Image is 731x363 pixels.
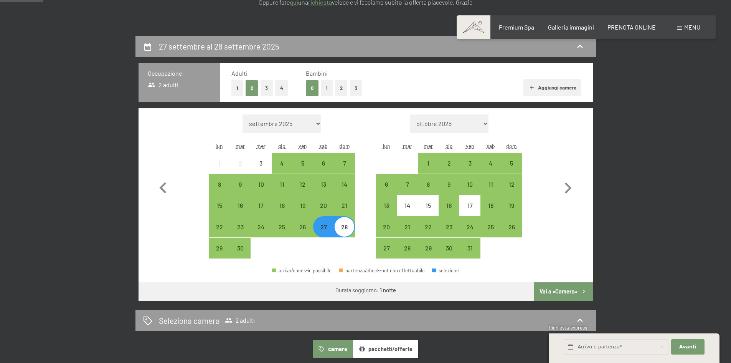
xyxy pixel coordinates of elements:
div: 7 [335,160,354,179]
div: arrivo/check-in possibile [501,216,522,237]
div: Mon Sep 15 2025 [209,195,230,216]
div: Mon Oct 13 2025 [376,195,397,216]
div: partenza/check-out non effettuabile [339,268,425,273]
div: Sun Sep 14 2025 [334,174,355,195]
div: arrivo/check-in possibile [313,174,334,195]
div: arrivo/check-in possibile [439,238,459,259]
div: 26 [502,224,521,243]
div: Sat Oct 25 2025 [480,216,501,237]
div: 6 [314,160,333,179]
div: 7 [398,181,417,201]
div: Sun Oct 26 2025 [501,216,522,237]
div: Mon Oct 06 2025 [376,174,397,195]
div: 29 [419,245,438,264]
div: arrivo/check-in possibile [459,238,480,259]
div: arrivo/check-in possibile [292,153,313,174]
div: arrivo/check-in possibile [272,174,292,195]
div: 17 [251,202,271,222]
div: Tue Sep 30 2025 [230,238,251,259]
button: 4 [275,80,288,96]
div: arrivo/check-in possibile [334,174,355,195]
div: Sun Sep 21 2025 [334,195,355,216]
button: Aggiungi camera [523,79,581,96]
div: arrivo/check-in non effettuabile [230,153,251,174]
div: 5 [502,160,521,179]
div: arrivo/check-in possibile [292,174,313,195]
button: 1 [321,80,333,96]
div: Thu Oct 09 2025 [439,174,459,195]
div: 21 [335,202,354,222]
div: Sat Sep 20 2025 [313,195,334,216]
button: Mese precedente [152,114,174,259]
div: Fri Sep 05 2025 [292,153,313,174]
abbr: sabato [487,143,495,149]
div: 2 [231,160,250,179]
a: PRENOTA ONLINE [607,23,656,31]
div: arrivo/check-in possibile [376,216,397,237]
div: arrivo/check-in non effettuabile [397,195,418,216]
div: 28 [398,245,417,264]
div: arrivo/check-in non effettuabile [459,195,480,216]
div: 22 [210,224,229,243]
div: 27 [314,224,333,243]
div: Sun Oct 05 2025 [501,153,522,174]
div: arrivo/check-in possibile [480,174,501,195]
abbr: mercoledì [424,143,433,149]
h2: 27 settembre al 28 settembre 2025 [159,41,279,51]
abbr: giovedì [446,143,453,149]
div: arrivo/check-in possibile [272,195,292,216]
div: Tue Oct 21 2025 [397,216,418,237]
div: arrivo/check-in possibile [439,216,459,237]
button: Mese successivo [557,114,579,259]
div: 26 [293,224,312,243]
div: arrivo/check-in possibile [272,216,292,237]
div: arrivo/check-in possibile [230,174,251,195]
abbr: giovedì [278,143,285,149]
div: Wed Oct 22 2025 [418,216,439,237]
div: arrivo/check-in possibile [251,216,271,237]
div: arrivo/check-in possibile [334,216,355,237]
div: Sat Sep 27 2025 [313,216,334,237]
div: arrivo/check-in possibile [209,238,230,259]
span: Avanti [679,343,696,350]
div: Wed Oct 15 2025 [418,195,439,216]
div: 24 [251,224,271,243]
div: arrivo/check-in possibile [313,153,334,174]
div: arrivo/check-in possibile [397,216,418,237]
div: arrivo/check-in possibile [459,174,480,195]
div: Wed Sep 24 2025 [251,216,271,237]
div: Sun Sep 07 2025 [334,153,355,174]
span: Galleria immagini [548,23,594,31]
div: 12 [502,181,521,201]
div: arrivo/check-in possibile [439,153,459,174]
div: Fri Oct 10 2025 [459,174,480,195]
div: arrivo/check-in possibile [418,216,439,237]
div: arrivo/check-in possibile [334,153,355,174]
div: 22 [419,224,438,243]
div: Thu Sep 11 2025 [272,174,292,195]
div: 25 [481,224,500,243]
div: arrivo/check-in possibile [418,238,439,259]
div: Mon Oct 20 2025 [376,216,397,237]
div: Tue Oct 28 2025 [397,238,418,259]
div: 10 [251,181,271,201]
div: 14 [335,181,354,201]
div: 25 [272,224,292,243]
div: 2 [439,160,459,179]
abbr: venerdì [466,143,474,149]
div: 13 [377,202,396,222]
abbr: sabato [319,143,328,149]
abbr: domenica [339,143,350,149]
div: 8 [210,181,229,201]
div: arrivo/check-in possibile [480,195,501,216]
button: camere [313,340,353,358]
button: 2 [335,80,348,96]
div: Tue Oct 14 2025 [397,195,418,216]
div: arrivo/check-in possibile [501,153,522,174]
div: 15 [210,202,229,222]
div: 31 [460,245,479,264]
div: arrivo/check-in possibile [209,174,230,195]
div: Fri Oct 31 2025 [459,238,480,259]
span: Bambini [306,70,328,77]
div: Wed Sep 10 2025 [251,174,271,195]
